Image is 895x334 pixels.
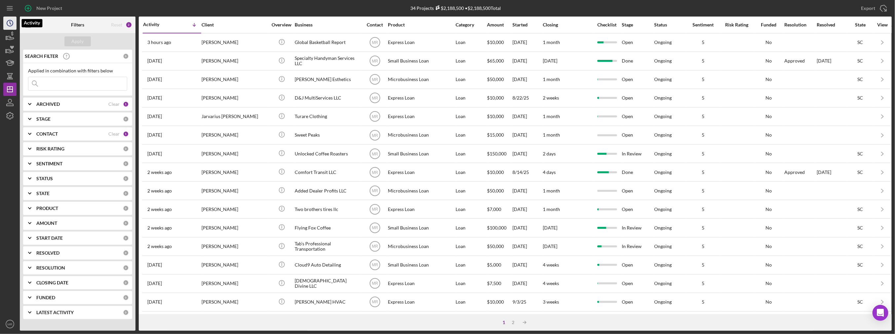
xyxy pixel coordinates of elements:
[654,207,672,212] div: Ongoing
[847,170,874,175] div: SC
[847,40,874,45] div: SC
[654,262,672,268] div: Ongoing
[147,299,162,305] time: 2025-09-03 18:20
[202,71,268,88] div: [PERSON_NAME]
[487,280,501,286] span: $7,500
[295,89,361,107] div: D&J MultiServices LLC
[687,188,720,193] div: 5
[388,238,454,255] div: Microbusiness Loan
[36,161,62,166] b: SENTIMENT
[512,22,542,27] div: Started
[543,262,559,268] time: 4 weeks
[388,163,454,181] div: Express Loan
[388,182,454,199] div: Microbusiness Loan
[295,200,361,218] div: Two brothers tires llc
[754,188,784,193] div: No
[388,145,454,162] div: Small Business Loan
[456,293,486,311] div: Loan
[295,22,361,27] div: Business
[269,22,294,27] div: Overview
[847,299,874,305] div: SC
[202,200,268,218] div: [PERSON_NAME]
[687,77,720,82] div: 5
[147,188,172,193] time: 2025-09-11 16:19
[817,22,846,27] div: Resolved
[295,34,361,51] div: Global Basketball Report
[512,200,542,218] div: [DATE]
[388,71,454,88] div: Microbusiness Loan
[754,114,784,119] div: No
[543,299,559,305] time: 3 weeks
[202,312,268,329] div: [PERSON_NAME]
[456,108,486,125] div: Loan
[108,131,120,137] div: Clear
[512,108,542,125] div: [DATE]
[687,207,720,212] div: 5
[854,2,892,15] button: Export
[687,114,720,119] div: 5
[111,22,122,27] div: Reset
[754,95,784,101] div: No
[372,188,378,193] text: MR
[147,151,162,156] time: 2025-09-15 16:35
[202,163,268,181] div: [PERSON_NAME]
[28,68,127,73] div: Applied in combination with filters below
[487,76,504,82] span: $50,000
[147,170,172,175] time: 2025-09-12 16:23
[654,170,672,175] div: Ongoing
[202,219,268,236] div: [PERSON_NAME]
[372,59,378,63] text: MR
[295,52,361,70] div: Specialty Handyman Services LLC
[654,40,672,45] div: Ongoing
[512,256,542,274] div: [DATE]
[295,163,361,181] div: Comfort Transit LLC
[487,262,501,268] span: $5,000
[784,22,816,27] div: Resolution
[873,305,888,321] div: Open Intercom Messenger
[202,34,268,51] div: [PERSON_NAME]
[36,250,59,256] b: RESOLVED
[372,244,378,249] text: MR
[622,71,653,88] div: Open
[143,22,172,27] div: Activity
[622,219,653,236] div: In Review
[123,280,129,286] div: 0
[456,163,486,181] div: Loan
[36,131,58,137] b: CONTACT
[36,2,62,15] div: New Project
[36,116,51,122] b: STAGE
[754,151,784,156] div: No
[654,299,672,305] div: Ongoing
[784,58,805,63] div: Approved
[456,256,486,274] div: Loan
[543,225,557,230] time: [DATE]
[123,220,129,226] div: 0
[654,188,672,193] div: Ongoing
[71,22,84,27] b: Filters
[593,22,621,27] div: Checklist
[687,281,720,286] div: 5
[654,77,672,82] div: Ongoing
[372,77,378,82] text: MR
[847,262,874,268] div: SC
[123,235,129,241] div: 0
[202,89,268,107] div: [PERSON_NAME]
[487,188,504,193] span: $50,000
[512,52,542,70] div: [DATE]
[543,169,556,175] time: 4 days
[36,176,53,181] b: STATUS
[147,114,162,119] time: 2025-09-16 04:23
[36,191,50,196] b: STATE
[487,132,504,138] span: $15,000
[202,238,268,255] div: [PERSON_NAME]
[687,262,720,268] div: 5
[202,145,268,162] div: [PERSON_NAME]
[295,145,361,162] div: Unlocked Coffee Roasters
[36,206,58,211] b: PRODUCT
[36,295,55,300] b: FUNDED
[487,299,504,305] span: $10,000
[654,132,672,138] div: Ongoing
[456,34,486,51] div: Loan
[456,89,486,107] div: Loan
[202,293,268,311] div: [PERSON_NAME]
